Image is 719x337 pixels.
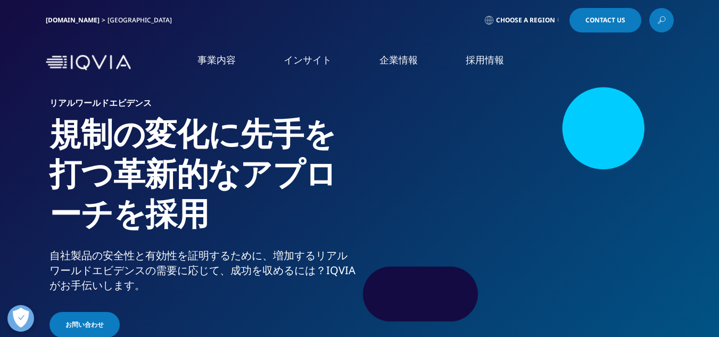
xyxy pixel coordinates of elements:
[7,305,34,332] button: 優先設定センターを開く
[379,53,418,67] a: 企業情報
[65,320,104,330] span: お問い合わせ
[585,17,625,23] span: Contact Us
[135,37,674,88] nav: Primary
[569,8,641,32] a: Contact Us
[385,98,670,311] img: 161_businesswomen-looking-at-laptop.jpg
[466,53,504,67] a: 採用情報
[284,53,332,67] a: インサイト
[49,248,356,293] div: 自社製品の安全性と有効性を証明するために、増加するリアルワールドエビデンスの需要に応じて、成功を収めるには？IQVIAがお手伝いします。
[496,16,555,24] span: Choose a Region
[49,113,356,248] h1: 規制の変化に先手を打つ革新的なアプローチを採用
[108,16,176,24] div: [GEOGRAPHIC_DATA]
[46,15,100,24] a: [DOMAIN_NAME]
[49,98,356,113] h6: リアルワールドエビデンス
[197,53,236,67] a: 事業内容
